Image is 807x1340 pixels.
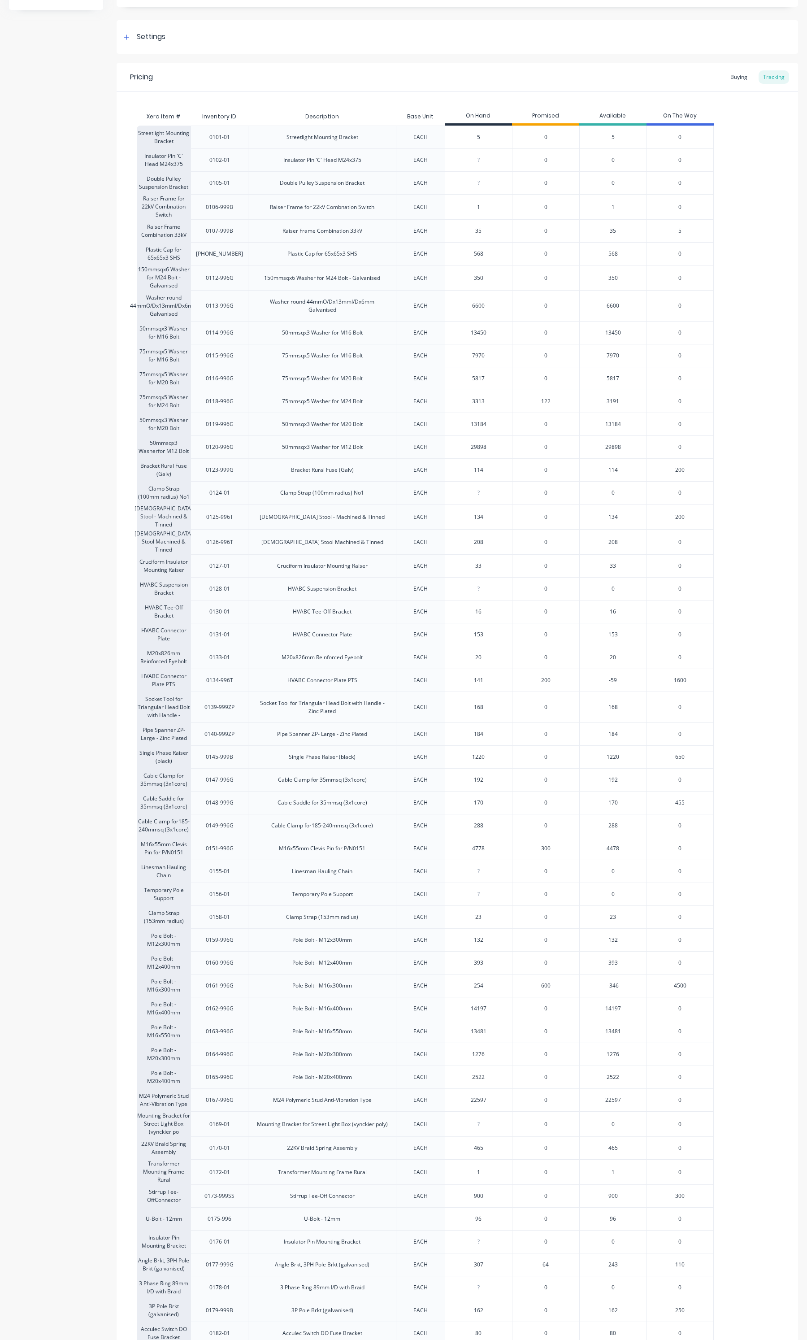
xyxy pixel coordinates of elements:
div: 0120-996G [206,443,234,451]
span: 0 [544,799,547,807]
div: EACH [413,608,428,616]
div: Pipe Spanner ZP- Large - Zinc Plated [137,722,191,745]
div: 1220 [445,746,512,768]
div: 0148-999G [206,799,234,807]
div: Tracking [759,70,789,84]
div: 208 [579,529,646,554]
span: 0 [544,443,547,451]
span: 0 [678,250,681,258]
div: 75mmsqx5 Washer for M20 Bolt [137,367,191,390]
div: 0 [579,148,646,171]
span: 0 [544,936,547,944]
div: 0116-996G [206,374,234,383]
span: 0 [678,730,681,738]
div: EACH [413,799,428,807]
div: Cable Clamp for 35mmsq (3x1core) [137,768,191,791]
div: 33 [445,555,512,577]
div: EACH [413,443,428,451]
span: 0 [678,538,681,546]
div: Socket Tool for Triangular Head Bolt with Handle - Zinc Plated [256,699,389,715]
span: 0 [678,352,681,360]
div: Pole Bolt - M12x400mm [137,951,191,974]
div: Clamp Strap (100mm radius) No1 [137,481,191,504]
div: Inventory ID [195,105,243,128]
span: 0 [544,822,547,830]
div: 114 [579,458,646,481]
div: 0128-01 [209,585,230,593]
div: 23 [445,906,512,928]
div: 5 [579,126,646,148]
div: EACH [413,730,428,738]
div: 192 [445,769,512,791]
div: 1 [445,196,512,218]
span: 0 [678,302,681,310]
div: HVABC Connector Plate [293,631,352,639]
span: 0 [678,703,681,711]
div: ? [445,149,512,171]
span: 0 [544,420,547,428]
span: 0 [544,227,547,235]
div: Available [579,108,646,126]
div: Raiser Frame Combination 33kV [282,227,362,235]
div: 50mmsqx3 Washer for M20 Bolt [282,420,363,428]
div: 75mmsqx5 Washer for M24 Bolt [137,390,191,413]
div: 13184 [579,413,646,435]
div: 132 [445,929,512,951]
div: 0140-999ZP [204,730,234,738]
span: 200 [675,466,685,474]
span: 0 [544,156,547,164]
div: 13450 [445,322,512,344]
div: EACH [413,274,428,282]
span: 0 [544,913,547,921]
div: Streetlight Mounting Bracket [286,133,358,141]
span: 0 [678,913,681,921]
div: EACH [413,302,428,310]
div: Settings [137,31,165,43]
span: 0 [544,608,547,616]
div: Xero Item # [137,108,191,126]
span: 0 [544,538,547,546]
div: 7970 [579,344,646,367]
span: 0 [678,653,681,661]
div: 192 [579,768,646,791]
div: 0156-01 [209,890,230,898]
div: EACH [413,538,428,546]
div: Cable Saddle for 35mmsq (3x1core) [278,799,367,807]
span: 0 [678,844,681,853]
span: 0 [678,179,681,187]
div: 0126-996T [206,538,233,546]
div: EACH [413,867,428,875]
span: 0 [544,466,547,474]
div: 20 [579,646,646,669]
div: 13184 [445,413,512,435]
div: Linesman Hauling Chain [292,867,352,875]
span: 0 [678,890,681,898]
span: 0 [678,562,681,570]
div: Plastic Cap for 65x65x3 SHS [137,242,191,265]
div: 153 [579,623,646,646]
div: 0158-01 [209,913,230,921]
div: 0112-996G [206,274,234,282]
div: 0160-996G [206,959,234,967]
div: 0115-996G [206,352,234,360]
div: 13450 [579,321,646,344]
div: ? [445,883,512,905]
div: 0102-01 [209,156,230,164]
span: 0 [544,959,547,967]
div: 3191 [579,390,646,413]
span: 0 [678,959,681,967]
span: 200 [675,513,685,521]
div: EACH [413,753,428,761]
div: [DEMOGRAPHIC_DATA] Stool Machined & Tinned [261,538,383,546]
div: HVABC Suspension Bracket [288,585,356,593]
div: EACH [413,179,428,187]
div: 35 [579,219,646,242]
div: 50mmsqx3 Washer for M16 Bolt [137,321,191,344]
div: Insulator Pin 'C' Head M24x375 [283,156,361,164]
span: 0 [544,562,547,570]
span: 0 [544,730,547,738]
div: 0119-996G [206,420,234,428]
div: Clamp Strap (100mm radius) No1 [280,489,364,497]
div: [DEMOGRAPHIC_DATA] Stool - Machined & Tinned [260,513,385,521]
span: 0 [678,936,681,944]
